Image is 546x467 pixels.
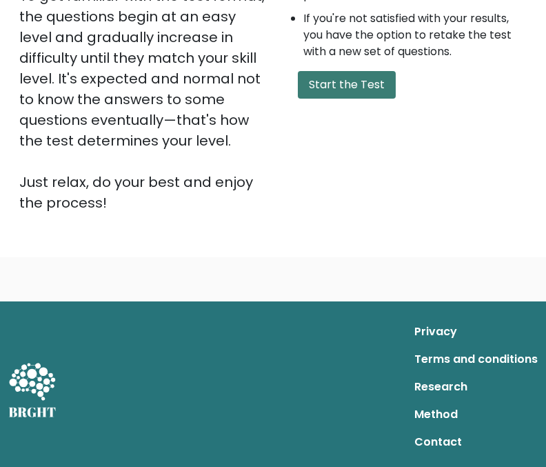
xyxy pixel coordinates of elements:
[414,401,538,428] a: Method
[414,318,538,346] a: Privacy
[414,346,538,373] a: Terms and conditions
[414,428,538,456] a: Contact
[298,71,396,99] button: Start the Test
[303,10,527,60] li: If you're not satisfied with your results, you have the option to retake the test with a new set ...
[414,373,538,401] a: Research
